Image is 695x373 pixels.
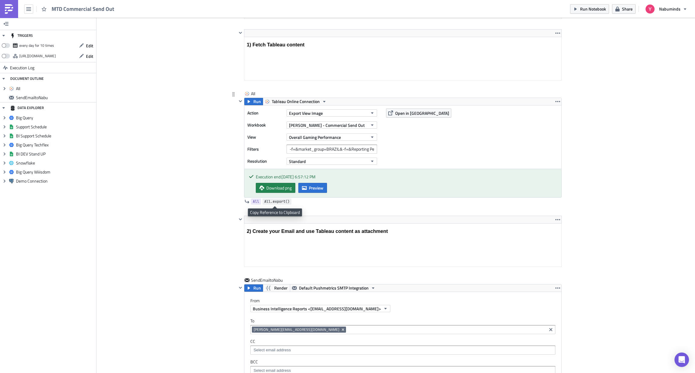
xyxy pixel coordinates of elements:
[289,110,323,116] span: Export View Image
[19,52,56,61] div: https://pushmetrics.io/api/v1/report/QmL3j90rD8/webhook?token=9f5402e582bd45c7b6ea7111b0524e60
[287,121,377,129] button: [PERSON_NAME] - Commercial Send Out
[287,158,377,165] button: Standard
[309,185,323,191] span: Preview
[86,53,93,59] span: Edit
[251,277,283,283] span: SendEmailtoNabu
[16,133,95,139] span: BI Support Schedule
[244,98,263,105] button: Run
[237,29,244,36] button: Hide content
[16,160,95,166] span: Snowflake
[19,41,54,50] div: every day for 10 times
[16,124,95,130] span: Support Schedule
[272,98,320,105] span: Tableau Online Connection
[4,4,14,14] img: PushMetrics
[395,110,449,116] span: Open in [GEOGRAPHIC_DATA]
[580,6,606,12] span: Run Notebook
[264,199,290,205] span: All.export()
[237,216,244,223] button: Hide content
[253,199,259,205] span: All
[250,298,561,303] label: From
[2,2,315,7] body: Rich Text Area. Press ALT-0 for help.
[256,174,557,180] div: Execution end: [DATE] 6:57:12 PM
[289,134,341,140] span: Overall Gaming Performance
[253,284,261,292] span: Run
[253,306,381,312] span: Business Intelligence Reports <[EMAIL_ADDRESS][DOMAIN_NAME]>
[251,199,261,205] a: All
[251,91,275,97] span: All
[248,208,302,216] div: Copy Reference to Clipboard
[274,284,287,292] span: Render
[622,6,633,12] span: Share
[287,145,377,154] input: Filter1=Value1&...
[247,108,284,118] label: Action
[289,122,365,128] span: [PERSON_NAME] - Commercial Send Out
[290,284,378,292] button: Default Pushmetrics SMTP Integration
[263,284,290,292] button: Render
[76,41,96,50] button: Edit
[250,305,390,312] button: Business Intelligence Reports <[EMAIL_ADDRESS][DOMAIN_NAME]>
[16,169,95,175] span: Big Query Wiiisdom
[252,347,553,353] input: Select em ail add ress
[16,151,95,157] span: BI DEV Stand UP
[298,183,327,193] button: Preview
[237,284,244,291] button: Hide content
[52,19,156,27] span: Business Intelligence Reports
[287,109,377,117] button: Export View Image
[674,353,689,367] div: Open Intercom Messenger
[250,359,555,365] label: BCC
[52,27,126,32] span: Daily KPI Performance Dashboard
[16,86,95,91] span: All
[254,327,339,332] span: [PERSON_NAME][EMAIL_ADDRESS][DOMAIN_NAME]
[642,2,690,16] button: Nabuminds
[10,30,33,41] div: TRIGGERS
[341,327,346,333] button: Remove Tag
[247,157,284,166] label: Resolution
[244,284,263,292] button: Run
[253,98,261,105] span: Run
[386,108,451,118] button: Open in [GEOGRAPHIC_DATA]
[237,98,244,105] button: Hide content
[570,4,609,14] button: Run Notebook
[250,339,555,344] label: CC
[76,52,96,61] button: Edit
[16,142,95,148] span: Big Query Techflex
[250,318,555,324] label: To
[10,102,44,113] div: DATA EXPLORER
[247,121,284,130] label: Workbook
[287,133,377,141] button: Overall Gaming Performance
[247,133,284,142] label: View
[266,185,292,191] span: Download png
[52,5,115,12] span: MTD Commercial Send Out
[16,178,95,184] span: Demo Connection
[289,158,306,165] span: Standard
[263,98,329,105] button: Tableau Online Connection
[262,199,291,205] a: All.export()
[299,284,369,292] span: Default Pushmetrics SMTP Integration
[247,145,284,154] label: Filters
[2,2,315,7] p: MTD Commential SendOut
[547,326,554,333] button: Clear selected items
[659,6,681,12] span: Nabuminds
[244,37,561,80] iframe: Rich Text Area
[16,95,95,100] span: SendEmailtoNabu
[244,224,561,267] iframe: Rich Text Area
[86,42,93,49] span: Edit
[256,183,295,193] a: Download png
[10,73,44,84] div: DOCUMENT OUTLINE
[10,62,34,73] span: Execution Log
[16,115,95,121] span: Big Query
[612,4,636,14] button: Share
[645,4,655,14] img: Avatar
